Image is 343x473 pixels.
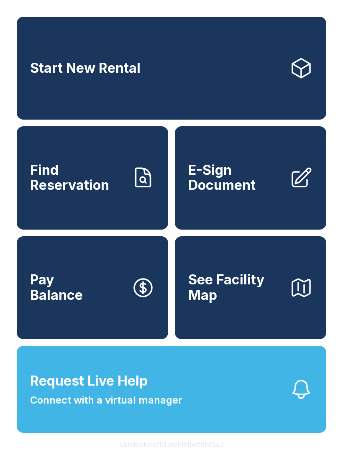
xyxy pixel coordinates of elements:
span: Find Reservation [30,163,125,193]
span: See Facility Map [188,272,283,303]
span: Connect with a virtual manager [30,393,182,408]
button: Request Live HelpConnect with a virtual manager [17,346,326,433]
span: E-Sign Document [188,163,283,193]
a: E-Sign Document [175,126,326,229]
a: Start New Rental [17,17,326,120]
button: PayBalance [17,236,168,339]
span: Pay Balance [30,272,83,303]
a: Find Reservation [17,126,168,229]
span: Request Live Help [30,371,148,391]
span: Start New Rental [30,61,141,76]
button: See Facility Map [175,236,326,339]
button: VersionkrrefDLawElMlwz8nfSsJ [113,433,230,456]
